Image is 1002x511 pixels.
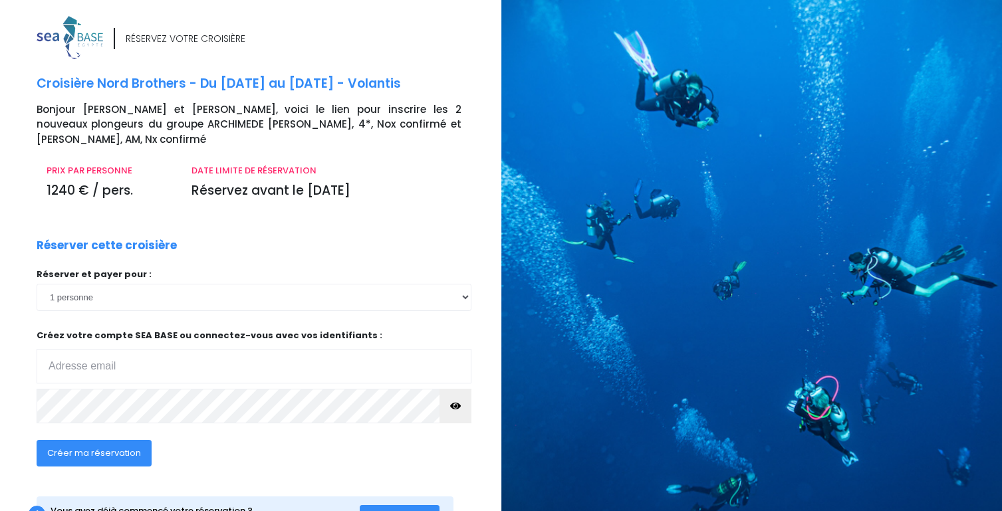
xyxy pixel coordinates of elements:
p: Réserver et payer pour : [37,268,471,281]
p: Créez votre compte SEA BASE ou connectez-vous avec vos identifiants : [37,329,471,384]
p: Bonjour [PERSON_NAME] et [PERSON_NAME], voici le lien pour inscrire les 2 nouveaux plongeurs du g... [37,102,491,148]
span: Créer ma réservation [47,447,141,459]
p: 1240 € / pers. [47,181,172,201]
p: Réservez avant le [DATE] [191,181,461,201]
input: Adresse email [37,349,471,383]
button: Créer ma réservation [37,440,152,466]
img: logo_color1.png [37,16,103,59]
p: PRIX PAR PERSONNE [47,164,172,177]
p: DATE LIMITE DE RÉSERVATION [191,164,461,177]
p: Réserver cette croisière [37,237,177,255]
div: RÉSERVEZ VOTRE CROISIÈRE [126,32,245,46]
p: Croisière Nord Brothers - Du [DATE] au [DATE] - Volantis [37,74,491,94]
